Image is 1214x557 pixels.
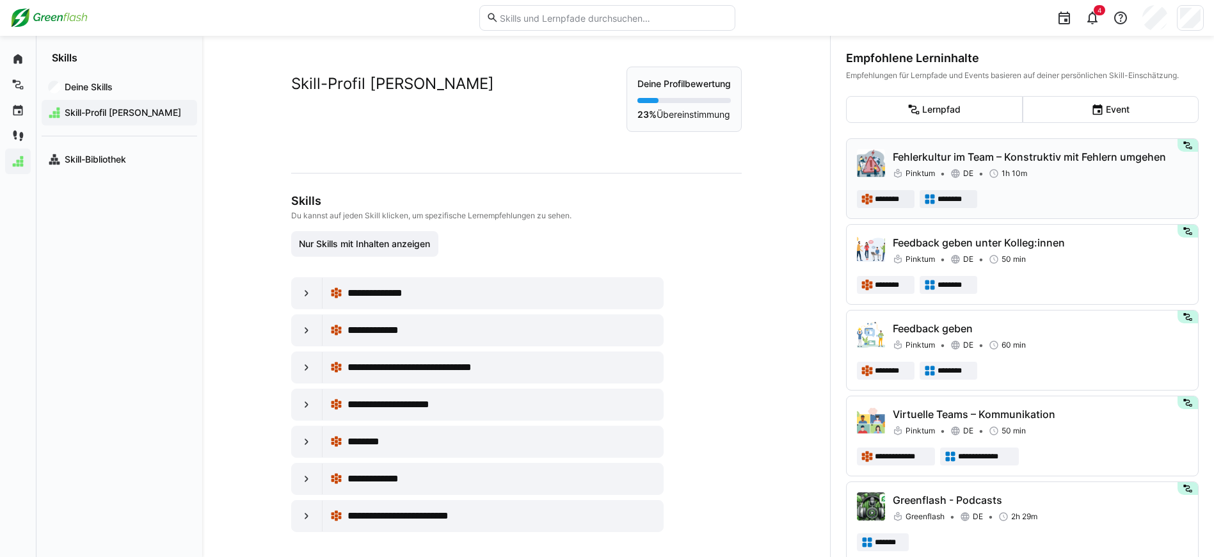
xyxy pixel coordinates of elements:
img: Fehlerkultur im Team – Konstruktiv mit Fehlern umgehen [857,149,885,177]
span: 50 min [1002,426,1026,436]
span: DE [973,512,983,522]
p: Feedback geben unter Kolleg:innen [893,235,1188,250]
p: Virtuelle Teams – Kommunikation [893,407,1188,422]
span: 2h 29m [1011,512,1037,522]
p: Deine Profilbewertung [637,77,731,90]
input: Skills und Lernpfade durchsuchen… [499,12,728,24]
span: DE [963,168,973,179]
span: 4 [1098,6,1101,14]
img: Feedback geben [857,321,885,349]
span: 60 min [1002,340,1026,350]
p: Übereinstimmung [637,108,731,121]
eds-button-option: Lernpfad [846,96,1023,123]
p: Greenflash - Podcasts [893,492,1188,508]
span: DE [963,426,973,436]
span: Pinktum [906,340,935,350]
strong: 23% [637,109,657,120]
span: DE [963,340,973,350]
p: Fehlerkultur im Team – Konstruktiv mit Fehlern umgehen [893,149,1188,165]
span: 1h 10m [1002,168,1027,179]
span: Pinktum [906,254,935,264]
button: Nur Skills mit Inhalten anzeigen [291,231,439,257]
p: Du kannst auf jeden Skill klicken, um spezifische Lernempfehlungen zu sehen. [291,211,739,221]
span: Pinktum [906,426,935,436]
p: Feedback geben [893,321,1188,336]
div: Empfehlungen für Lernpfade und Events basieren auf deiner persönlichen Skill-Einschätzung. [846,70,1199,81]
span: Greenflash [906,512,945,522]
span: DE [963,254,973,264]
img: Feedback geben unter Kolleg:innen [857,235,885,263]
eds-button-option: Event [1023,96,1199,123]
h3: Skills [291,194,739,208]
h2: Skill-Profil [PERSON_NAME] [291,74,494,93]
span: Pinktum [906,168,935,179]
img: Greenflash - Podcasts [857,492,885,521]
span: Skill-Profil [PERSON_NAME] [63,106,191,119]
span: Nur Skills mit Inhalten anzeigen [297,238,432,250]
span: 50 min [1002,254,1026,264]
div: Empfohlene Lerninhalte [846,51,1199,65]
img: Virtuelle Teams – Kommunikation [857,407,885,435]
